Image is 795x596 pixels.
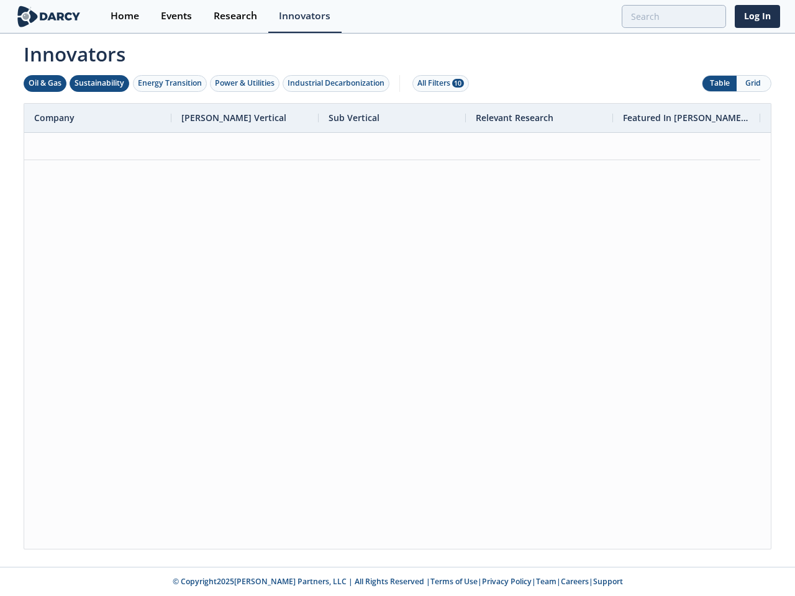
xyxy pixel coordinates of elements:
[735,5,780,28] a: Log In
[24,75,66,92] button: Oil & Gas
[133,75,207,92] button: Energy Transition
[15,6,83,27] img: logo-wide.svg
[138,78,202,89] div: Energy Transition
[702,76,737,91] button: Table
[70,75,129,92] button: Sustainability
[283,75,389,92] button: Industrial Decarbonization
[476,112,553,124] span: Relevant Research
[329,112,379,124] span: Sub Vertical
[15,35,780,68] span: Innovators
[288,78,384,89] div: Industrial Decarbonization
[452,79,464,88] span: 10
[279,11,330,21] div: Innovators
[737,76,771,91] button: Grid
[536,576,556,587] a: Team
[623,112,750,124] span: Featured In [PERSON_NAME] Live
[482,576,532,587] a: Privacy Policy
[17,576,778,587] p: © Copyright 2025 [PERSON_NAME] Partners, LLC | All Rights Reserved | | | | |
[181,112,286,124] span: [PERSON_NAME] Vertical
[430,576,478,587] a: Terms of Use
[215,78,275,89] div: Power & Utilities
[412,75,469,92] button: All Filters 10
[214,11,257,21] div: Research
[111,11,139,21] div: Home
[593,576,623,587] a: Support
[34,112,75,124] span: Company
[210,75,279,92] button: Power & Utilities
[622,5,726,28] input: Advanced Search
[29,78,61,89] div: Oil & Gas
[75,78,124,89] div: Sustainability
[417,78,464,89] div: All Filters
[161,11,192,21] div: Events
[561,576,589,587] a: Careers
